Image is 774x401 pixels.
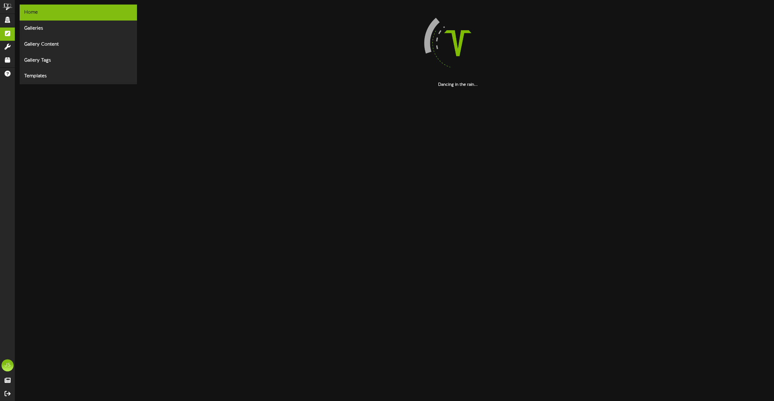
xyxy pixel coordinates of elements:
[438,82,478,87] strong: Dancing in the rain...
[419,5,496,82] img: loading-spinner-4.png
[20,21,137,37] div: Galleries
[20,37,137,53] div: Gallery Content
[20,5,137,21] div: Home
[20,53,137,69] div: Gallery Tags
[20,68,137,84] div: Templates
[2,359,14,371] div: JS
